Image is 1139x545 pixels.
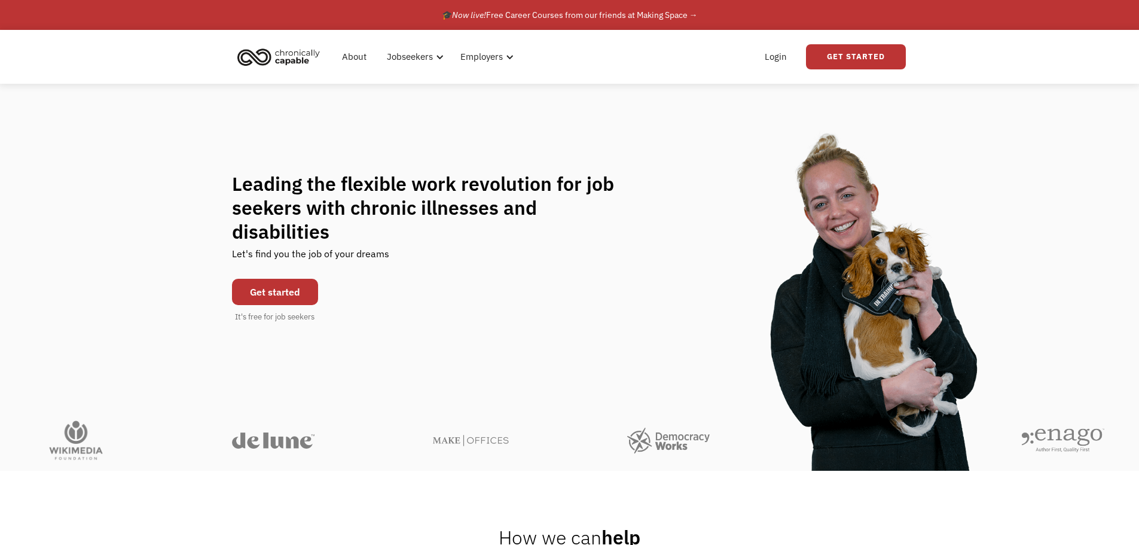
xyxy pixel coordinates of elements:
h1: Leading the flexible work revolution for job seekers with chronic illnesses and disabilities [232,172,637,243]
a: home [234,44,329,70]
a: Get started [232,279,318,305]
div: Jobseekers [380,38,447,76]
div: 🎓 Free Career Courses from our friends at Making Space → [442,8,698,22]
div: It's free for job seekers [235,311,314,323]
img: Chronically Capable logo [234,44,323,70]
a: Get Started [806,44,906,69]
div: Let's find you the job of your dreams [232,243,389,273]
em: Now live! [452,10,486,20]
a: About [335,38,374,76]
div: Employers [460,50,503,64]
div: Employers [453,38,517,76]
div: Jobseekers [387,50,433,64]
a: Login [758,38,794,76]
